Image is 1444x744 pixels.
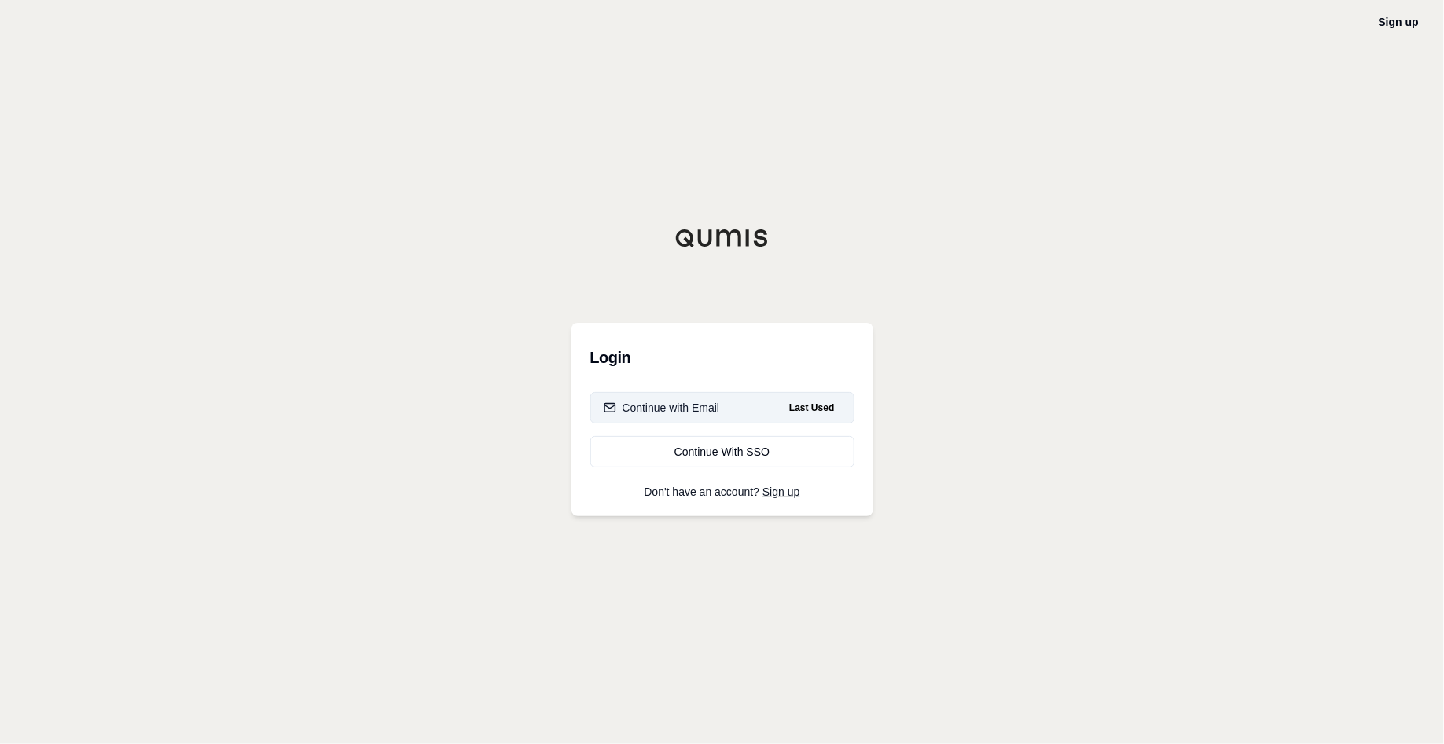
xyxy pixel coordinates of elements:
[590,436,854,467] a: Continue With SSO
[604,444,841,460] div: Continue With SSO
[590,342,854,373] h3: Login
[590,486,854,497] p: Don't have an account?
[590,392,854,423] button: Continue with EmailLast Used
[604,400,720,416] div: Continue with Email
[783,398,840,417] span: Last Used
[1379,16,1419,28] a: Sign up
[762,486,799,498] a: Sign up
[675,229,770,247] img: Qumis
